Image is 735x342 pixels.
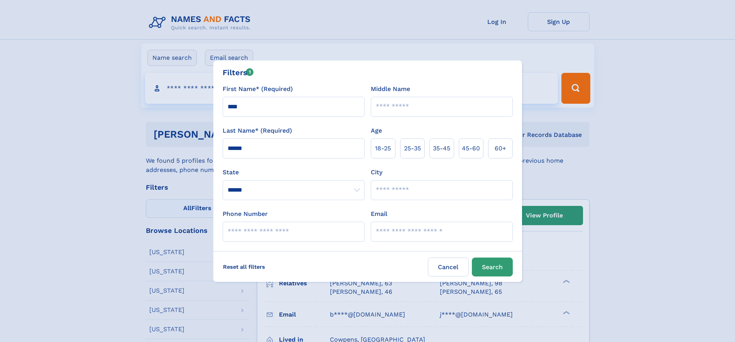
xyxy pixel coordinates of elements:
[223,209,268,219] label: Phone Number
[404,144,421,153] span: 25‑35
[371,209,387,219] label: Email
[472,258,513,276] button: Search
[428,258,469,276] label: Cancel
[371,168,382,177] label: City
[433,144,450,153] span: 35‑45
[375,144,391,153] span: 18‑25
[223,168,365,177] label: State
[223,67,254,78] div: Filters
[495,144,506,153] span: 60+
[218,258,270,276] label: Reset all filters
[223,84,293,94] label: First Name* (Required)
[371,84,410,94] label: Middle Name
[371,126,382,135] label: Age
[223,126,292,135] label: Last Name* (Required)
[462,144,480,153] span: 45‑60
